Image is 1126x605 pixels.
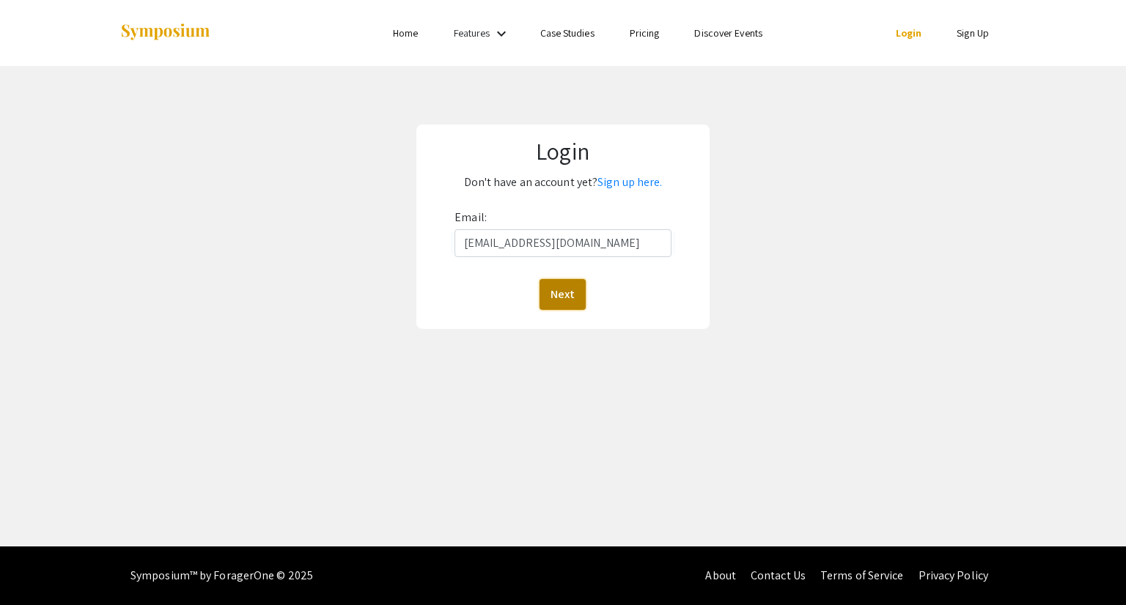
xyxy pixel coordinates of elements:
[11,539,62,594] iframe: Chat
[455,206,487,229] label: Email:
[427,137,698,165] h1: Login
[493,25,510,42] mat-icon: Expand Features list
[919,568,988,583] a: Privacy Policy
[705,568,736,583] a: About
[454,26,490,40] a: Features
[597,174,662,190] a: Sign up here.
[896,26,922,40] a: Login
[820,568,904,583] a: Terms of Service
[694,26,762,40] a: Discover Events
[393,26,418,40] a: Home
[540,26,595,40] a: Case Studies
[119,23,211,42] img: Symposium by ForagerOne
[130,546,313,605] div: Symposium™ by ForagerOne © 2025
[540,279,586,310] button: Next
[957,26,989,40] a: Sign Up
[751,568,806,583] a: Contact Us
[427,171,698,194] p: Don't have an account yet?
[630,26,660,40] a: Pricing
